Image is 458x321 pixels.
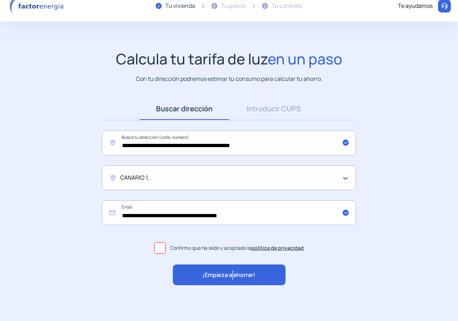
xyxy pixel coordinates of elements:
span: ¡Empieza a ahorrar! [203,271,255,280]
div: Tu vivienda [165,1,195,11]
div: Tu precio [221,1,245,11]
a: Introducir CUPS [229,98,318,120]
p: Con tu dirección podremos estimar tu consumo para calcular tu ahorro. [136,74,322,83]
span: CANARIO 1, . [120,173,151,183]
h1: Calcula tu tarifa de luz [116,50,342,68]
a: Buscar dirección [140,98,229,120]
img: llamar [441,3,448,10]
div: Te ayudamos [398,1,433,11]
a: política de privacidad [251,244,304,251]
span: en un paso [268,49,342,69]
div: Tu contrato [272,1,302,11]
span: Confirmo que he leído y aceptado la [170,244,304,252]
